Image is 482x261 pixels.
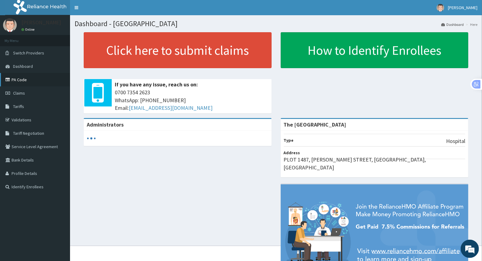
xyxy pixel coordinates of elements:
img: User Image [3,18,17,32]
a: How to Identify Enrollees [281,32,469,68]
span: Switch Providers [13,50,44,56]
p: Hospital [446,137,465,145]
svg: audio-loading [87,134,96,143]
strong: The [GEOGRAPHIC_DATA] [284,121,347,128]
b: Administrators [87,121,124,128]
span: Tariffs [13,104,24,109]
a: Online [21,27,36,32]
li: Here [464,22,477,27]
span: Dashboard [13,64,33,69]
b: Type [284,137,294,143]
img: User Image [437,4,444,12]
a: [EMAIL_ADDRESS][DOMAIN_NAME] [129,104,213,111]
span: 0700 7354 2623 WhatsApp: [PHONE_NUMBER] Email: [115,89,269,112]
p: [PERSON_NAME] [21,20,61,25]
span: [PERSON_NAME] [448,5,477,10]
b: Address [284,150,300,155]
span: Claims [13,90,25,96]
a: Dashboard [441,22,464,27]
a: Click here to submit claims [84,32,272,68]
h1: Dashboard - [GEOGRAPHIC_DATA] [75,20,477,28]
p: PLOT 1487, [PERSON_NAME] STREET, [GEOGRAPHIC_DATA], [GEOGRAPHIC_DATA] [284,156,466,171]
span: Tariff Negotiation [13,130,44,136]
b: If you have any issue, reach us on: [115,81,198,88]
